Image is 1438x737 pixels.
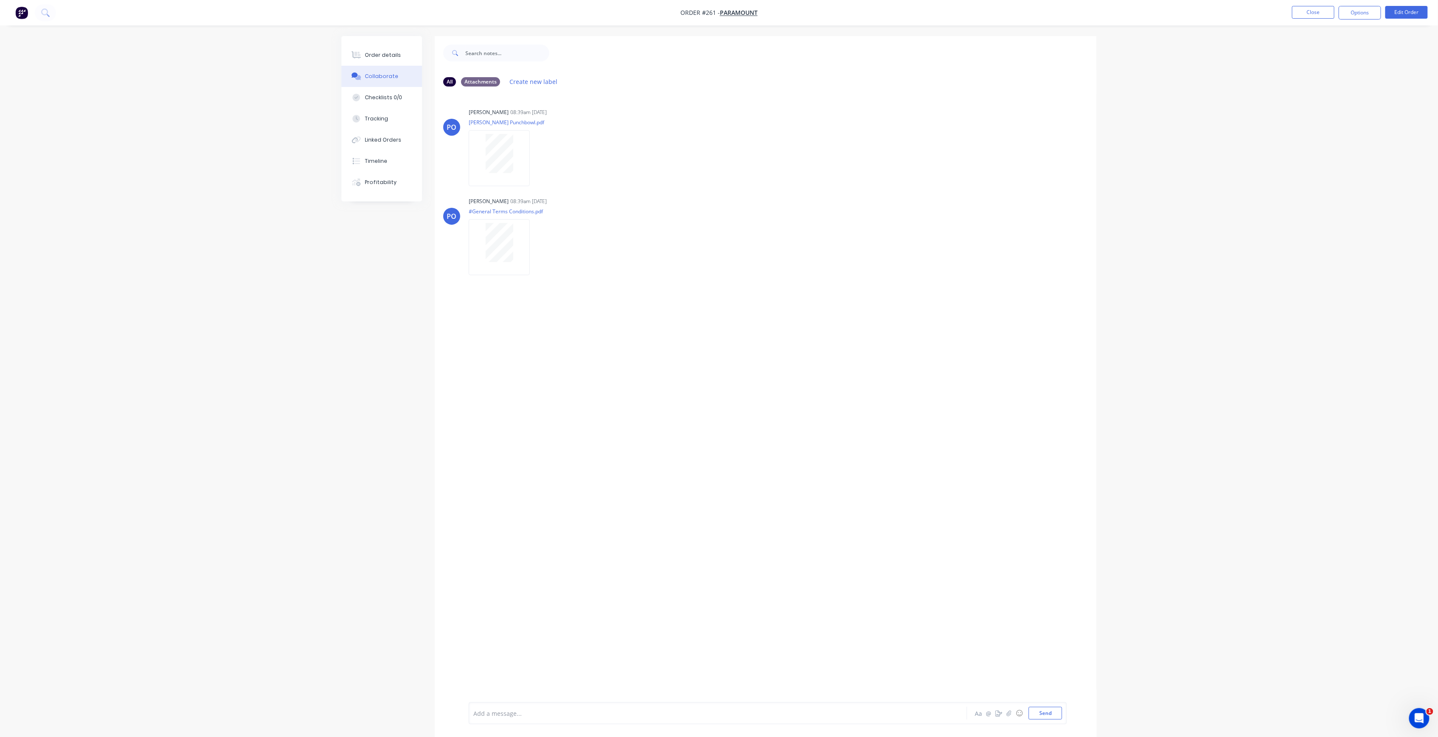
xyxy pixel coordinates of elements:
[341,151,422,172] button: Timeline
[365,115,389,123] div: Tracking
[341,87,422,108] button: Checklists 0/0
[469,198,509,205] div: [PERSON_NAME]
[465,45,549,61] input: Search notes...
[1409,708,1430,729] iframe: Intercom live chat
[680,9,720,17] span: Order #261 -
[1339,6,1381,20] button: Options
[365,94,403,101] div: Checklists 0/0
[15,6,28,19] img: Factory
[341,45,422,66] button: Order details
[461,77,500,87] div: Attachments
[365,157,388,165] div: Timeline
[510,198,547,205] div: 08:39am [DATE]
[365,51,401,59] div: Order details
[443,77,456,87] div: All
[469,119,544,126] p: [PERSON_NAME] Punchbowl.pdf
[984,708,994,718] button: @
[1427,708,1433,715] span: 1
[974,708,984,718] button: Aa
[505,76,562,87] button: Create new label
[341,66,422,87] button: Collaborate
[447,122,457,132] div: PO
[469,109,509,116] div: [PERSON_NAME]
[341,108,422,129] button: Tracking
[341,172,422,193] button: Profitability
[341,129,422,151] button: Linked Orders
[365,179,397,186] div: Profitability
[365,73,399,80] div: Collaborate
[1292,6,1334,19] button: Close
[469,208,543,215] p: #General Terms Conditions.pdf
[365,136,402,144] div: Linked Orders
[510,109,547,116] div: 08:39am [DATE]
[1029,707,1062,720] button: Send
[1014,708,1024,718] button: ☺
[720,9,758,17] a: Paramount
[1385,6,1428,19] button: Edit Order
[447,211,457,221] div: PO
